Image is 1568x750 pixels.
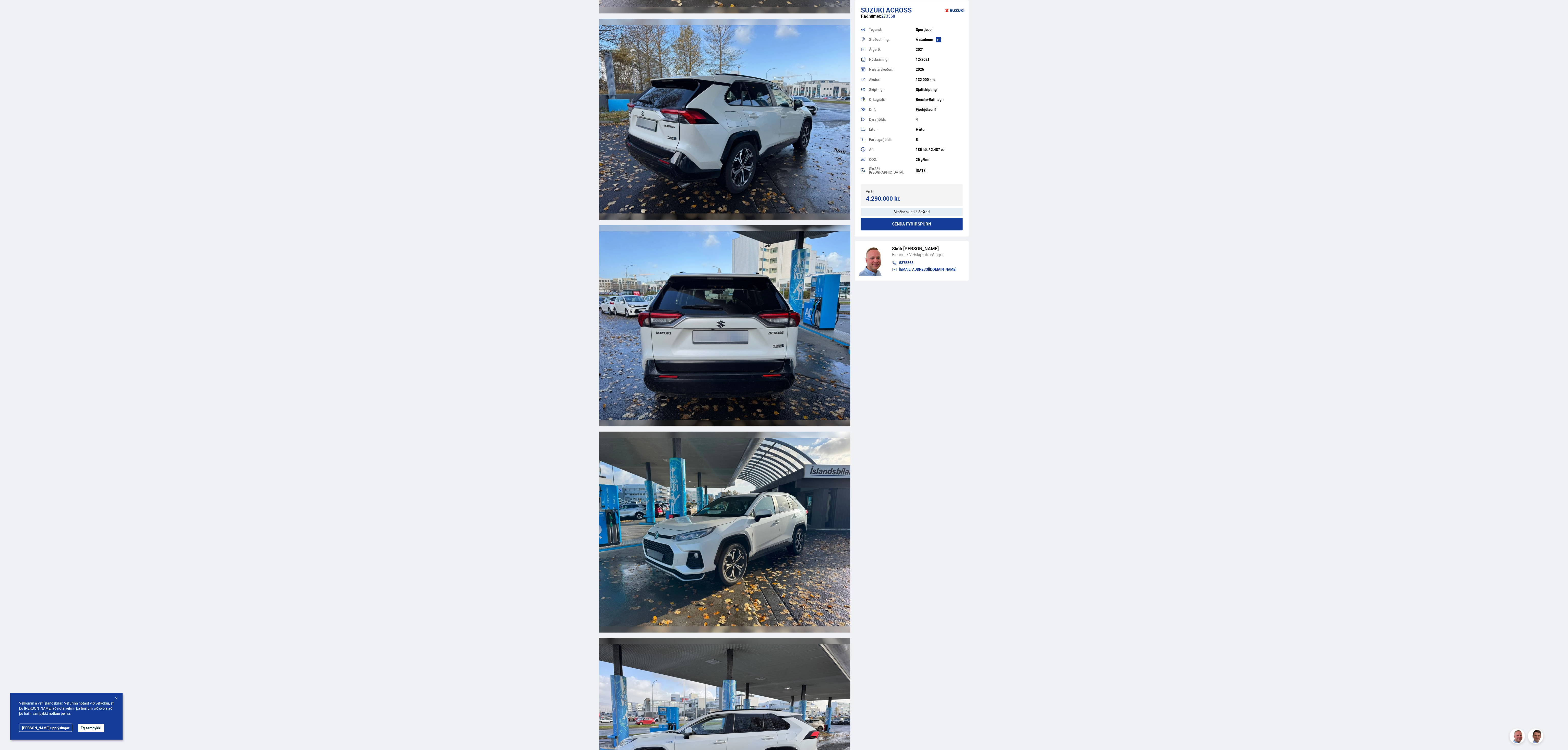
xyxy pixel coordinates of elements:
div: 2021 [916,47,963,52]
div: Á staðnum [916,38,963,42]
span: Suzuki [861,5,884,15]
span: Raðnúmer: [861,13,881,19]
a: [PERSON_NAME] upplýsingar [19,724,72,732]
div: Nýskráning: [869,58,916,61]
a: 5375568 [892,261,956,265]
img: siFngHWaQ9KaOqBr.png [859,245,887,276]
div: Eigandi / Viðskiptafræðingur [892,251,956,258]
div: Skráð í [GEOGRAPHIC_DATA]: [869,167,916,174]
div: Afl: [869,148,916,151]
a: [EMAIL_ADDRESS][DOMAIN_NAME] [892,267,956,271]
div: 185 hö. / 2.487 cc. [916,148,963,152]
span: Across [886,5,912,15]
img: 3705961.jpeg [599,19,850,220]
div: 2026 [916,67,963,72]
span: Velkomin á vef Íslandsbílar. Vefurinn notast við vefkökur, ef þú [PERSON_NAME] að nota vefinn þá ... [19,701,114,716]
div: Litur: [869,128,916,131]
div: 273368 [861,14,963,24]
div: 12/2021 [916,57,963,62]
div: CO2: [869,158,916,161]
div: Fjórhjóladrif [916,108,963,112]
img: siFngHWaQ9KaOqBr.png [1511,729,1526,745]
div: Sjálfskipting [916,88,963,92]
div: 4.290.000 kr. [866,195,910,202]
button: Ég samþykki [78,724,104,732]
div: 26 g/km [916,158,963,162]
img: FbJEzSuNWCJXmdc-.webp [1529,729,1544,745]
div: Tegund: [869,28,916,31]
div: Staðsetning: [869,38,916,41]
div: Verð: [866,190,912,193]
img: brand logo [945,3,965,18]
button: Opna LiveChat spjallviðmót [4,2,19,17]
div: 5 [916,138,963,142]
div: Drif: [869,108,916,111]
div: Næsta skoðun: [869,68,916,71]
div: Sportjeppi [916,28,963,32]
div: Skoðar skipti á ódýrari [861,208,963,216]
div: 4 [916,117,963,122]
div: Farþegafjöldi: [869,138,916,141]
div: Dyrafjöldi: [869,118,916,121]
div: Hvítur [916,127,963,132]
div: [DATE] [916,169,963,173]
img: 3705963.jpeg [599,225,850,426]
div: 132 000 km. [916,78,963,82]
button: Senda fyrirspurn [861,218,963,230]
div: Skipting: [869,88,916,91]
div: Orkugjafi: [869,98,916,101]
div: Skúli [PERSON_NAME] [892,246,956,251]
img: 3705965.jpeg [599,432,850,633]
div: Árgerð: [869,48,916,51]
div: Akstur: [869,78,916,81]
div: Bensín+Rafmagn [916,98,963,102]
